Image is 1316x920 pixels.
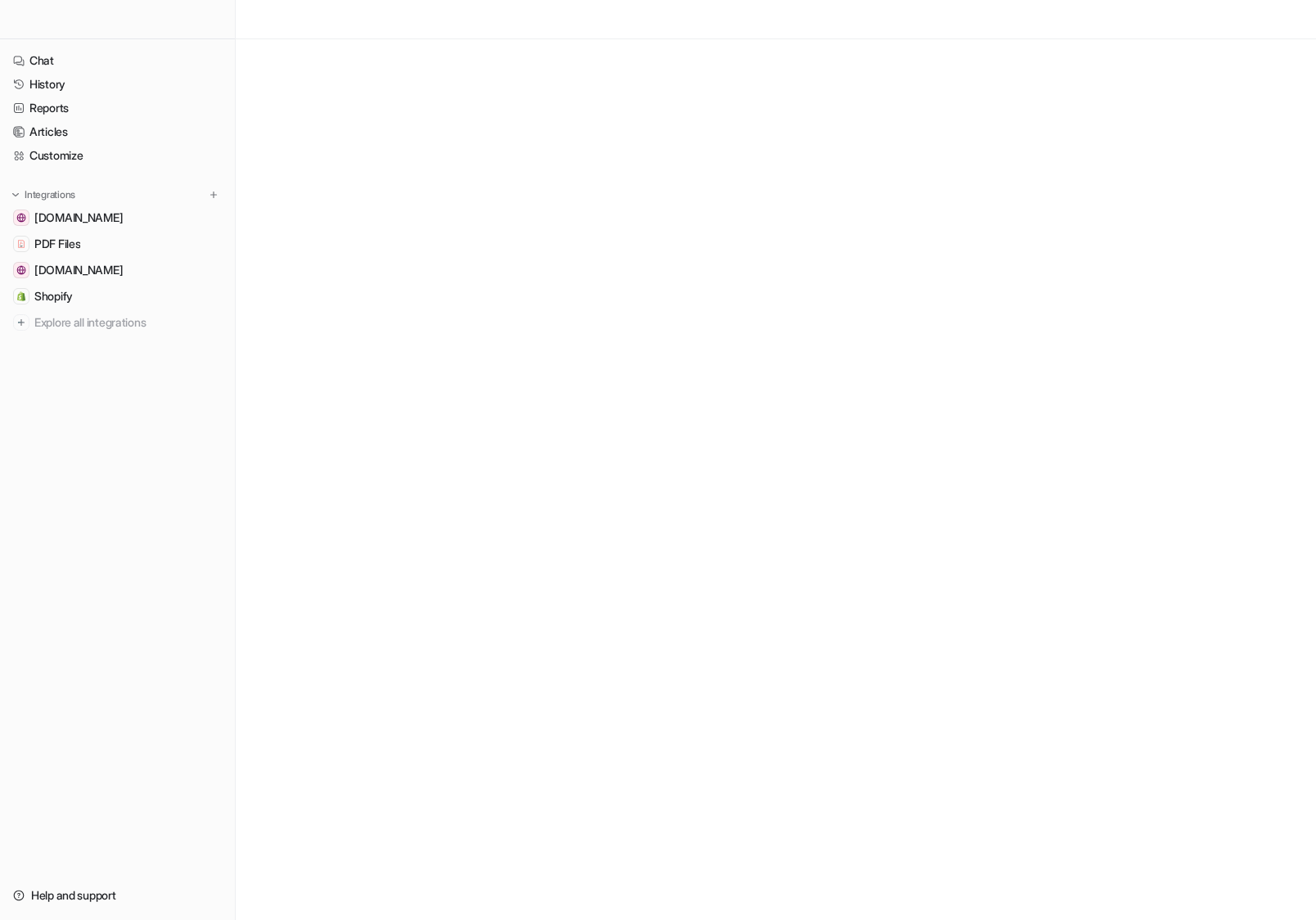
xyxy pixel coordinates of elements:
[16,239,26,249] img: PDF Files
[7,884,228,907] a: Help and support
[208,189,219,201] img: menu_add.svg
[7,285,228,308] a: ShopifyShopify
[34,288,73,304] span: Shopify
[10,189,21,201] img: expand menu
[25,188,75,201] p: Integrations
[7,187,80,203] button: Integrations
[16,213,26,223] img: www.lioninox.com
[7,144,228,167] a: Customize
[7,120,228,143] a: Articles
[16,265,26,275] img: handwashbasin.com
[7,259,228,282] a: handwashbasin.com[DOMAIN_NAME]
[34,210,123,226] span: [DOMAIN_NAME]
[34,262,123,278] span: [DOMAIN_NAME]
[7,73,228,96] a: History
[13,314,29,331] img: explore all integrations
[7,97,228,120] a: Reports
[7,206,228,229] a: www.lioninox.com[DOMAIN_NAME]
[34,236,80,252] span: PDF Files
[7,49,228,72] a: Chat
[34,309,222,336] span: Explore all integrations
[16,291,26,301] img: Shopify
[7,311,228,334] a: Explore all integrations
[7,232,228,255] a: PDF FilesPDF Files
